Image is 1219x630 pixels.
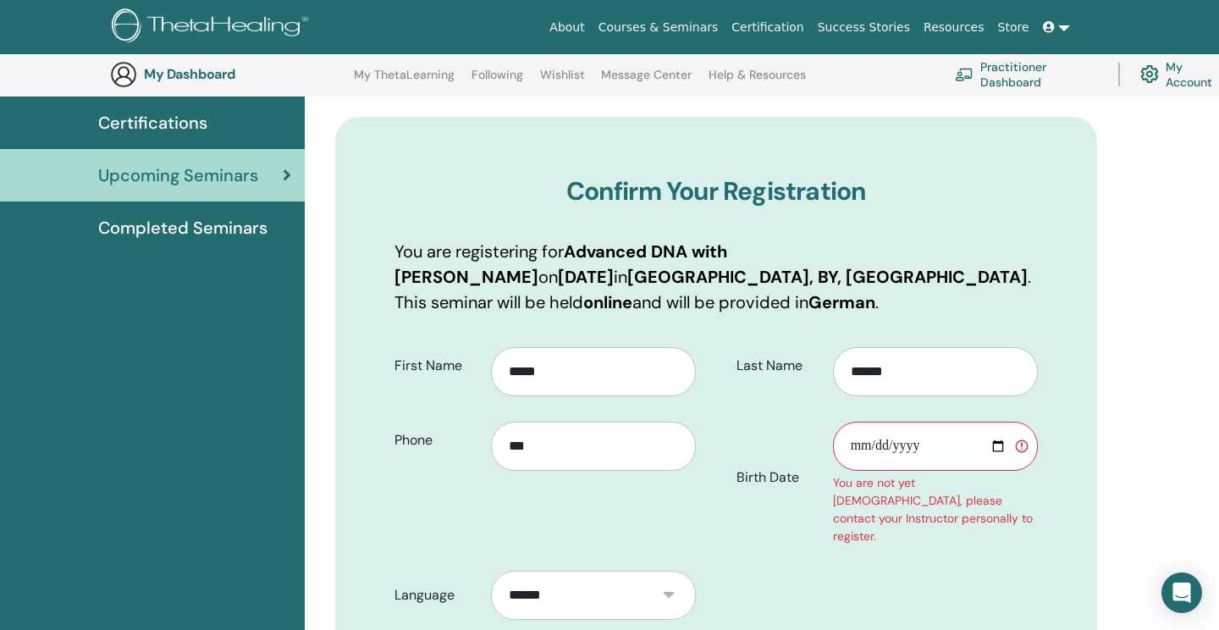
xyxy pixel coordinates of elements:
img: generic-user-icon.jpg [110,61,137,88]
h3: My Dashboard [144,66,313,82]
a: Store [991,12,1036,43]
label: First Name [382,350,491,382]
b: German [808,291,875,313]
a: Wishlist [540,68,585,95]
a: Following [472,68,523,95]
img: chalkboard-teacher.svg [955,68,974,81]
a: About [543,12,591,43]
h3: Confirm Your Registration [394,176,1038,207]
label: Last Name [724,350,833,382]
span: Upcoming Seminars [98,163,258,188]
a: Certification [725,12,810,43]
img: cog.svg [1140,61,1159,87]
b: [DATE] [558,266,614,288]
b: Advanced DNA with [PERSON_NAME] [394,240,727,288]
a: Practitioner Dashboard [955,56,1098,93]
img: logo.png [112,8,314,47]
a: Success Stories [811,12,917,43]
a: Resources [917,12,991,43]
p: You are registering for on in . This seminar will be held and will be provided in . [394,239,1038,315]
span: Certifications [98,110,207,135]
label: Phone [382,424,491,456]
label: Birth Date [724,461,833,494]
div: You are not yet [DEMOGRAPHIC_DATA], please contact your Instructor personally to register. [833,474,1038,545]
label: Language [382,579,491,611]
span: Completed Seminars [98,215,268,240]
a: Message Center [601,68,692,95]
a: Help & Resources [709,68,806,95]
b: online [583,291,632,313]
div: Open Intercom Messenger [1161,572,1202,613]
a: Courses & Seminars [592,12,725,43]
b: [GEOGRAPHIC_DATA], BY, [GEOGRAPHIC_DATA] [627,266,1028,288]
a: My ThetaLearning [354,68,455,95]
